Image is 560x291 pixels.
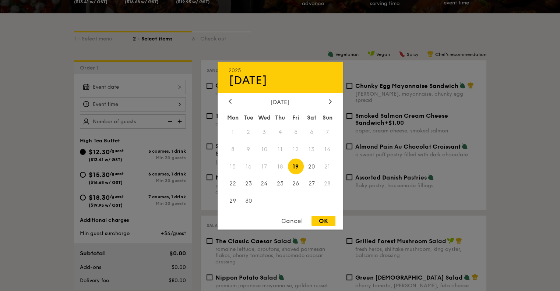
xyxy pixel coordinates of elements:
[288,124,304,140] span: 5
[229,73,332,87] div: [DATE]
[225,176,241,192] span: 22
[225,141,241,157] span: 8
[240,159,256,174] span: 16
[256,141,272,157] span: 10
[320,111,335,124] div: Sun
[256,124,272,140] span: 3
[272,176,288,192] span: 25
[272,159,288,174] span: 18
[311,216,335,226] div: OK
[288,159,304,174] span: 19
[256,176,272,192] span: 24
[225,111,241,124] div: Mon
[256,111,272,124] div: Wed
[304,176,320,192] span: 27
[225,124,241,140] span: 1
[320,176,335,192] span: 28
[288,111,304,124] div: Fri
[256,159,272,174] span: 17
[272,111,288,124] div: Thu
[320,124,335,140] span: 7
[288,141,304,157] span: 12
[240,193,256,209] span: 30
[225,159,241,174] span: 15
[272,141,288,157] span: 11
[304,141,320,157] span: 13
[274,216,310,226] div: Cancel
[288,176,304,192] span: 26
[240,111,256,124] div: Tue
[304,124,320,140] span: 6
[240,141,256,157] span: 9
[320,141,335,157] span: 14
[240,124,256,140] span: 2
[225,193,241,209] span: 29
[320,159,335,174] span: 21
[304,111,320,124] div: Sat
[229,98,332,105] div: [DATE]
[240,176,256,192] span: 23
[304,159,320,174] span: 20
[229,67,332,73] div: 2025
[272,124,288,140] span: 4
